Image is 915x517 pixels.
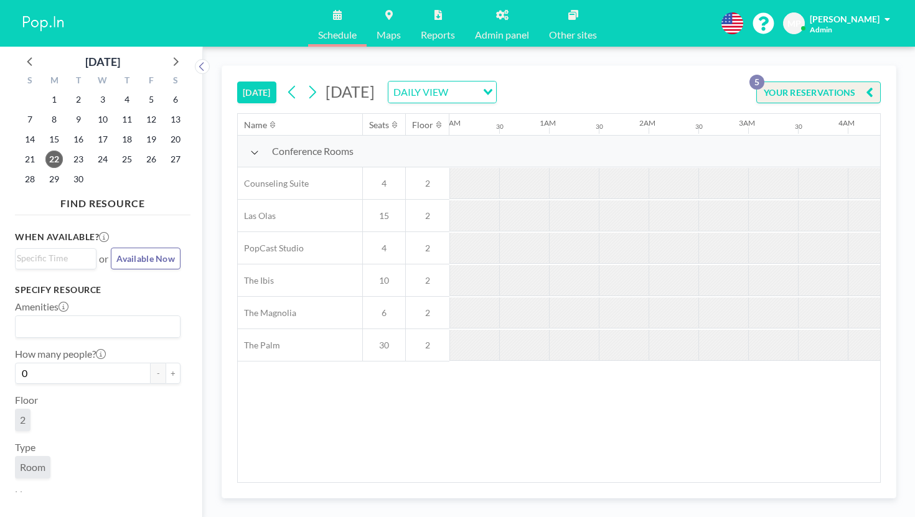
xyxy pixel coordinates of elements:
label: Name [15,488,40,501]
label: Type [15,441,35,454]
div: Search for option [388,82,496,103]
span: Thursday, September 4, 2025 [118,91,136,108]
div: T [115,73,139,90]
span: 4 [363,243,405,254]
span: Monday, September 1, 2025 [45,91,63,108]
span: Counseling Suite [238,178,309,189]
span: DAILY VIEW [391,84,451,100]
span: Thursday, September 11, 2025 [118,111,136,128]
h3: Specify resource [15,284,181,296]
span: Conference Rooms [272,145,354,157]
span: Saturday, September 27, 2025 [167,151,184,168]
span: 15 [363,210,405,221]
span: Friday, September 5, 2025 [143,91,160,108]
input: Search for option [17,319,173,335]
div: 4AM [838,118,855,128]
span: Tuesday, September 2, 2025 [70,91,87,108]
span: Monday, September 15, 2025 [45,131,63,148]
div: [DATE] [85,53,120,70]
span: Friday, September 26, 2025 [143,151,160,168]
span: Admin [810,25,832,34]
span: Thursday, September 18, 2025 [118,131,136,148]
label: Amenities [15,300,68,313]
span: 2 [406,307,449,319]
span: Las Olas [238,210,276,221]
span: Tuesday, September 23, 2025 [70,151,87,168]
div: 30 [496,123,504,131]
button: YOUR RESERVATIONS5 [756,82,881,103]
div: 30 [596,123,603,131]
div: 1AM [540,118,556,128]
div: S [18,73,42,90]
span: Monday, September 22, 2025 [45,151,63,168]
div: W [91,73,115,90]
span: Admin panel [475,30,529,40]
span: Other sites [549,30,597,40]
span: PopCast Studio [238,243,304,254]
span: The Magnolia [238,307,296,319]
span: Monday, September 29, 2025 [45,170,63,188]
span: Friday, September 12, 2025 [143,111,160,128]
span: Friday, September 19, 2025 [143,131,160,148]
span: 30 [363,340,405,351]
span: 6 [363,307,405,319]
span: 2 [406,178,449,189]
span: Saturday, September 20, 2025 [167,131,184,148]
span: Sunday, September 14, 2025 [21,131,39,148]
span: Room [20,461,45,473]
span: 2 [406,340,449,351]
div: F [139,73,163,90]
span: 10 [363,275,405,286]
span: 2 [406,243,449,254]
span: The Palm [238,340,280,351]
span: MP [787,18,801,29]
input: Search for option [17,251,89,265]
span: Wednesday, September 10, 2025 [94,111,111,128]
span: Thursday, September 25, 2025 [118,151,136,168]
p: 5 [749,75,764,90]
div: Name [244,119,267,131]
span: 4 [363,178,405,189]
div: Search for option [16,249,96,268]
div: Floor [412,119,433,131]
img: organization-logo [20,11,67,36]
span: [PERSON_NAME] [810,14,880,24]
button: Available Now [111,248,181,269]
div: 2AM [639,118,655,128]
div: 3AM [739,118,755,128]
span: 2 [20,414,26,426]
span: Sunday, September 21, 2025 [21,151,39,168]
div: S [163,73,187,90]
span: Available Now [116,253,175,264]
span: Sunday, September 28, 2025 [21,170,39,188]
button: + [166,363,181,384]
span: Monday, September 8, 2025 [45,111,63,128]
span: The Ibis [238,275,274,286]
div: 12AM [440,118,461,128]
span: Tuesday, September 16, 2025 [70,131,87,148]
span: Wednesday, September 3, 2025 [94,91,111,108]
span: Tuesday, September 30, 2025 [70,170,87,188]
div: Seats [369,119,389,131]
h4: FIND RESOURCE [15,192,190,210]
span: Sunday, September 7, 2025 [21,111,39,128]
div: 30 [695,123,703,131]
span: Tuesday, September 9, 2025 [70,111,87,128]
span: Schedule [318,30,357,40]
span: Wednesday, September 24, 2025 [94,151,111,168]
div: Search for option [16,316,180,337]
span: Saturday, September 6, 2025 [167,91,184,108]
span: or [99,253,108,265]
div: T [67,73,91,90]
span: 2 [406,210,449,221]
span: Wednesday, September 17, 2025 [94,131,111,148]
span: Reports [421,30,455,40]
span: 2 [406,275,449,286]
div: 30 [795,123,802,131]
span: [DATE] [326,82,375,101]
span: Maps [377,30,401,40]
input: Search for option [452,84,476,100]
button: - [151,363,166,384]
div: M [42,73,67,90]
span: Saturday, September 13, 2025 [167,111,184,128]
